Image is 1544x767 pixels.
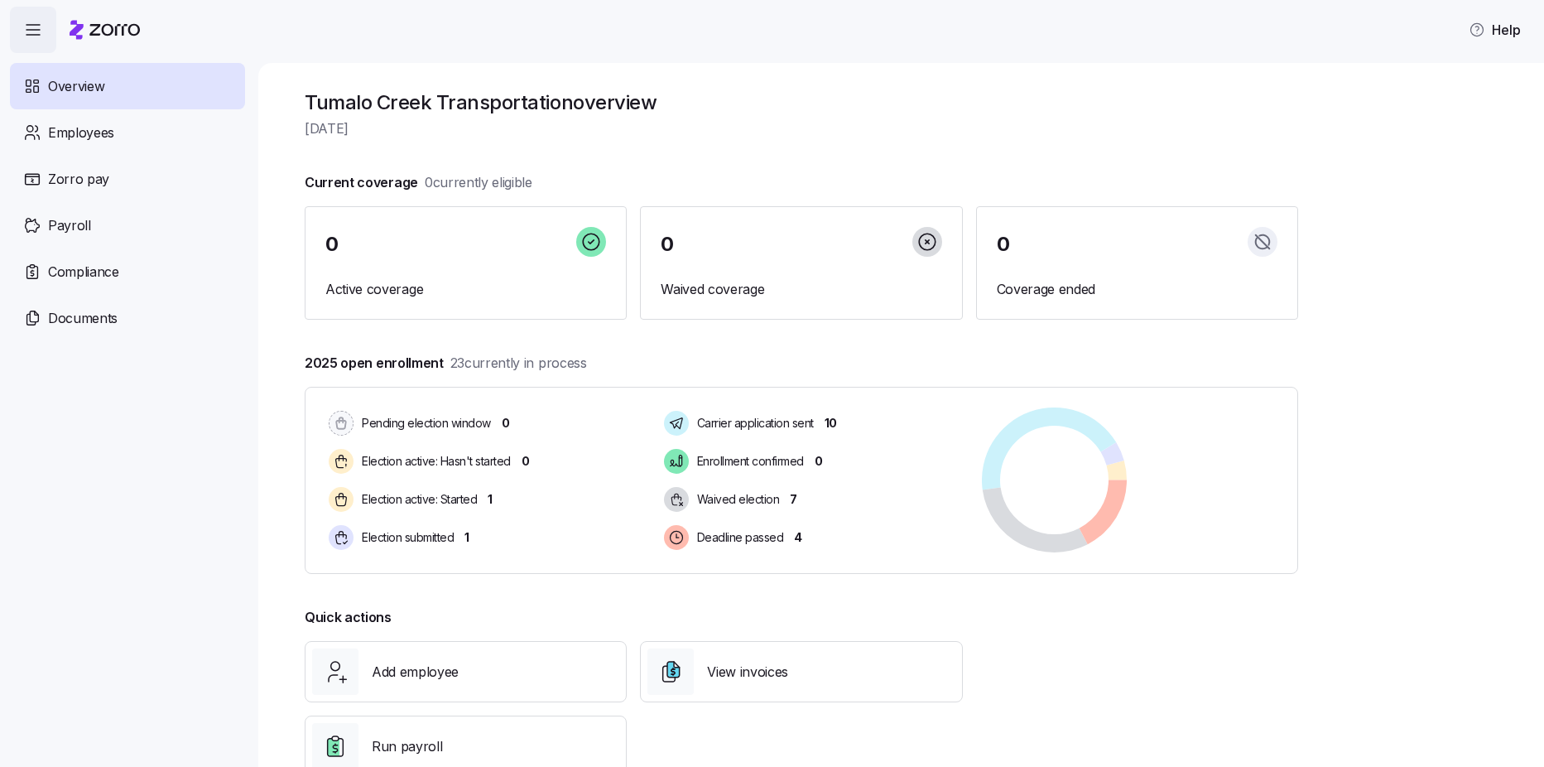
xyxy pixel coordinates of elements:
span: 2025 open enrollment [305,353,587,374]
span: 0 [325,234,339,254]
span: Pending election window [357,415,491,432]
span: 0 [997,234,1010,254]
span: Add employee [372,662,459,683]
span: 4 [794,529,802,546]
span: Enrollment confirmed [692,453,804,470]
span: Help [1469,20,1521,40]
span: 7 [790,491,797,508]
span: Overview [48,76,104,97]
span: 10 [825,415,837,432]
a: Compliance [10,248,245,295]
a: Zorro pay [10,156,245,202]
a: Documents [10,295,245,341]
span: Waived coverage [661,279,941,300]
span: Compliance [48,262,119,282]
button: Help [1455,13,1534,46]
span: Quick actions [305,607,392,628]
span: 1 [488,491,493,508]
span: Employees [48,123,114,143]
span: Current coverage [305,172,532,193]
span: 0 [661,234,674,254]
span: Coverage ended [997,279,1277,300]
span: Waived election [692,491,780,508]
span: Election submitted [357,529,454,546]
a: Overview [10,63,245,109]
span: 23 currently in process [450,353,587,374]
span: Active coverage [325,279,606,300]
span: 0 [522,453,530,470]
span: Election active: Started [357,491,477,508]
span: 0 currently eligible [425,172,532,193]
span: Carrier application sent [692,415,814,432]
a: Employees [10,109,245,156]
a: Payroll [10,202,245,248]
span: Payroll [48,215,91,236]
span: Documents [48,308,118,329]
span: View invoices [707,662,788,683]
span: Election active: Hasn't started [357,453,511,470]
span: [DATE] [305,118,1298,139]
span: Zorro pay [48,169,109,190]
span: 1 [464,529,469,546]
h1: Tumalo Creek Transportation overview [305,89,1298,115]
span: Deadline passed [692,529,784,546]
span: Run payroll [372,736,442,757]
span: 0 [502,415,510,432]
span: 0 [815,453,823,470]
